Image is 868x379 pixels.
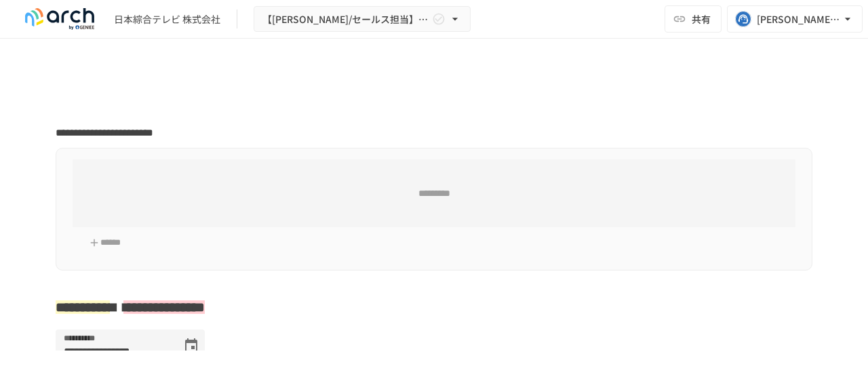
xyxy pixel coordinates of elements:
img: logo-default@2x-9cf2c760.svg [16,8,103,30]
button: 共有 [665,5,722,33]
span: 共有 [692,12,711,26]
button: 【[PERSON_NAME]/セールス担当】日本綜合テレビ 株式会社様_初期設定サポート [254,6,471,33]
div: 日本綜合テレビ 株式会社 [114,12,220,26]
button: [PERSON_NAME][EMAIL_ADDRESS][DOMAIN_NAME] [727,5,863,33]
span: 【[PERSON_NAME]/セールス担当】日本綜合テレビ 株式会社様_初期設定サポート [262,11,429,28]
button: Choose date, selected date is 2025年8月14日 [178,332,205,359]
div: [PERSON_NAME][EMAIL_ADDRESS][DOMAIN_NAME] [757,11,841,28]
